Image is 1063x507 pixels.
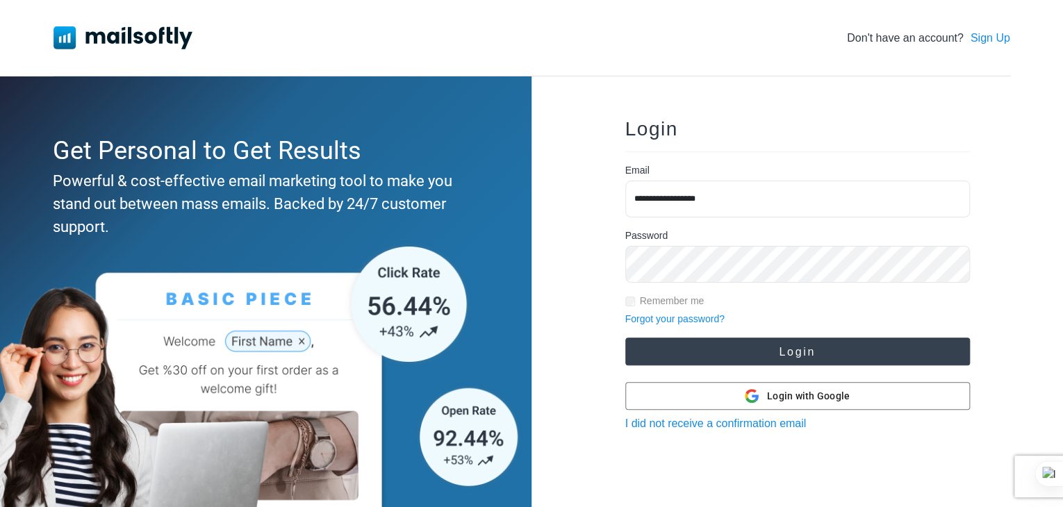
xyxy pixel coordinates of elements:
[625,163,650,178] label: Email
[847,30,1010,47] div: Don't have an account?
[53,26,192,49] img: Mailsoftly
[640,294,704,308] label: Remember me
[625,118,678,140] span: Login
[767,389,850,404] span: Login with Google
[53,169,472,238] div: Powerful & cost-effective email marketing tool to make you stand out between mass emails. Backed ...
[625,382,970,410] button: Login with Google
[625,313,725,324] a: Forgot your password?
[625,228,668,243] label: Password
[53,132,472,169] div: Get Personal to Get Results
[971,30,1010,47] a: Sign Up
[625,338,970,365] button: Login
[625,417,807,429] a: I did not receive a confirmation email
